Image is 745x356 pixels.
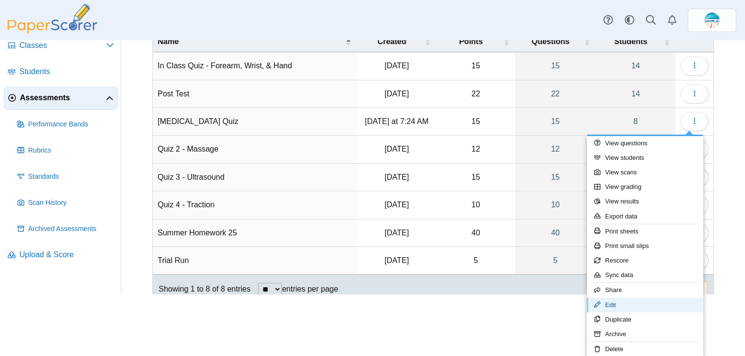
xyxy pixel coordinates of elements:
td: 10 [437,191,515,219]
a: 15 [515,108,596,135]
time: Sep 25, 2024 at 8:48 AM [385,62,409,70]
td: 12 [437,136,515,163]
a: Share [587,283,703,297]
a: Edit [587,298,703,312]
a: View grading [587,180,703,194]
a: ps.H1yuw66FtyTk4FxR [688,9,736,32]
a: 15 [515,52,596,79]
time: Feb 24, 2025 at 7:43 AM [385,201,409,209]
td: 15 [437,52,515,80]
time: Sep 19, 2024 at 6:09 AM [385,256,409,264]
a: Export data [587,209,703,224]
span: Created [377,37,406,46]
td: Quiz 3 - Ultrasound [153,164,357,191]
time: Sep 2, 2025 at 7:24 AM [365,117,428,125]
span: Archived Assessments [28,224,114,234]
a: Alerts [662,10,683,31]
span: Classes [19,40,106,51]
td: Summer Homework 25 [153,219,357,247]
span: Standards [28,172,114,182]
img: PaperScorer [4,4,101,33]
a: View results [587,194,703,209]
a: Sync data [587,268,703,282]
span: Created : Activate to sort [425,31,431,52]
td: 5 [437,247,515,275]
span: Rubrics [28,146,114,155]
time: Feb 24, 2025 at 7:40 AM [385,173,409,181]
span: Performance Bands [28,120,114,129]
span: Students [614,37,647,46]
span: Name [158,37,179,46]
td: In Class Quiz - Forearm, Wrist, & Hand [153,52,357,80]
div: Showing 1 to 8 of 8 entries [153,275,250,304]
a: 14 [596,80,676,108]
a: Print small slips [587,239,703,253]
a: 40 [515,219,596,247]
a: View scans [587,165,703,180]
a: Standards [14,165,118,188]
a: Rescore [587,253,703,268]
a: 14 [596,52,676,79]
a: 8 [596,108,676,135]
span: Students : Activate to sort [664,31,670,52]
td: 15 [437,164,515,191]
a: Rubrics [14,139,118,162]
a: 5 [515,247,596,274]
a: Archived Assessments [14,217,118,241]
span: Points : Activate to sort [503,31,509,52]
span: Points [459,37,483,46]
td: 40 [437,219,515,247]
td: Trial Run [153,247,357,275]
label: entries per page [282,285,338,293]
a: 15 [515,164,596,191]
span: Upload & Score [19,249,114,260]
span: Chrissy Greenberg [704,13,720,28]
td: Post Test [153,80,357,108]
a: 22 [515,80,596,108]
time: Feb 19, 2025 at 7:14 AM [385,145,409,153]
td: Quiz 4 - Traction [153,191,357,219]
a: View questions [587,136,703,151]
td: 22 [437,80,515,108]
a: Upload & Score [4,244,118,267]
span: Assessments [20,93,106,103]
a: View students [587,151,703,165]
a: Archive [587,327,703,341]
a: 10 [515,191,596,218]
a: 12 [515,136,596,163]
span: Scan History [28,198,114,208]
a: Print sheets [587,224,703,239]
a: Students [4,61,118,84]
a: Scan History [14,191,118,215]
span: Questions : Activate to sort [584,31,590,52]
a: Classes [4,34,118,58]
a: Assessments [4,87,118,110]
a: Performance Bands [14,113,118,136]
img: ps.H1yuw66FtyTk4FxR [704,13,720,28]
span: Questions [532,37,569,46]
td: [MEDICAL_DATA] Quiz [153,108,357,136]
a: PaperScorer [4,27,101,35]
td: 15 [437,108,515,136]
span: Students [19,66,114,77]
time: Aug 22, 2025 at 3:21 PM [385,229,409,237]
span: Name : Activate to invert sorting [345,31,351,52]
time: Dec 4, 2024 at 7:23 AM [385,90,409,98]
a: Duplicate [587,312,703,327]
td: Quiz 2 - Massage [153,136,357,163]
